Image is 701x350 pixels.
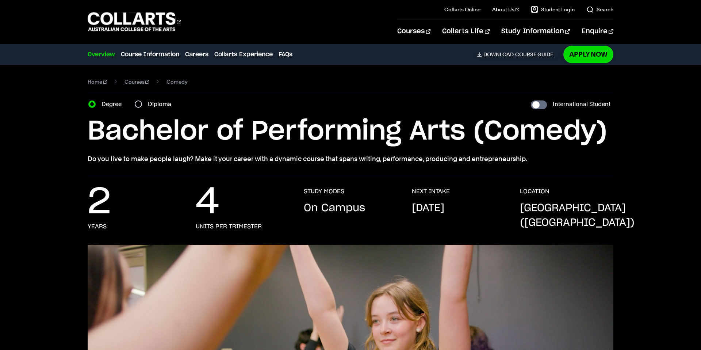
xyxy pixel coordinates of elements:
h3: NEXT INTAKE [412,188,450,195]
a: Course Information [121,50,179,59]
a: Collarts Online [444,6,480,13]
p: [DATE] [412,201,444,216]
a: FAQs [279,50,292,59]
span: Download [483,51,514,58]
h3: STUDY MODES [304,188,344,195]
a: Home [88,77,107,87]
a: Enquire [582,19,613,43]
a: Courses [397,19,430,43]
a: About Us [492,6,519,13]
h3: LOCATION [520,188,549,195]
label: Degree [101,99,126,109]
a: Overview [88,50,115,59]
label: International Student [553,99,610,109]
div: Go to homepage [88,11,181,32]
p: [GEOGRAPHIC_DATA] ([GEOGRAPHIC_DATA]) [520,201,635,230]
a: DownloadCourse Guide [477,51,559,58]
p: Do you live to make people laugh? Make it your career with a dynamic course that spans writing, p... [88,154,613,164]
a: Study Information [501,19,570,43]
label: Diploma [148,99,176,109]
a: Collarts Life [442,19,489,43]
h3: years [88,223,107,230]
a: Search [586,6,613,13]
p: 4 [196,188,219,217]
a: Courses [125,77,149,87]
a: Student Login [531,6,575,13]
a: Careers [185,50,208,59]
p: 2 [88,188,111,217]
h1: Bachelor of Performing Arts (Comedy) [88,115,613,148]
a: Collarts Experience [214,50,273,59]
p: On Campus [304,201,365,216]
h3: units per trimester [196,223,262,230]
a: Apply Now [563,46,613,63]
span: Comedy [166,77,187,87]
